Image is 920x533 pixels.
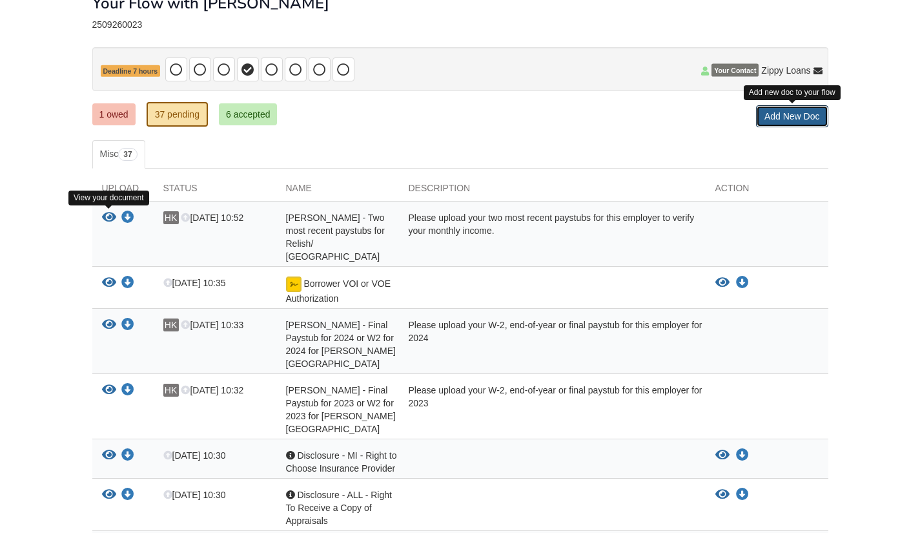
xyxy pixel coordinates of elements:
button: View Hailey Khon - Final Paystub for 2023 or W2 for 2023 for Barton Hills Country Club [102,384,116,397]
div: Name [276,182,399,201]
div: Status [154,182,276,201]
a: Download Borrower VOI or VOE Authorization [121,278,134,289]
span: Your Contact [711,64,759,77]
button: View Disclosure - ALL - Right To Receive a Copy of Appraisals [102,488,116,502]
a: Add New Doc [756,105,828,127]
span: HK [163,384,179,397]
a: Download Hailey Khon - Final Paystub for 2024 or W2 for 2024 for Barton Hills Country Club [121,320,134,331]
a: Download Borrower VOI or VOE Authorization [736,278,749,288]
div: Add new doc to your flow [744,85,841,100]
a: Download Disclosure - MI - Right to Choose Insurance Provider [736,450,749,461]
span: Zippy Loans [761,64,810,77]
a: 6 accepted [219,103,278,125]
span: [DATE] 10:52 [181,213,243,223]
span: [DATE] 10:30 [163,490,226,500]
div: Please upload your two most recent paystubs for this employer to verify your monthly income. [399,211,706,263]
a: 37 pending [147,102,208,127]
span: Deadline 7 hours [101,65,161,78]
span: [DATE] 10:30 [163,450,226,461]
a: Download Hailey Khon - Two most recent paystubs for Relish/ Kensington Hotel [121,213,134,224]
span: [PERSON_NAME] - Final Paystub for 2024 or W2 for 2024 for [PERSON_NAME][GEOGRAPHIC_DATA] [286,320,396,369]
span: Disclosure - MI - Right to Choose Insurance Provider [286,450,397,474]
a: 1 owed [92,103,136,125]
button: View Borrower VOI or VOE Authorization [715,277,730,289]
span: HK [163,211,179,224]
span: [DATE] 10:33 [181,320,243,330]
button: View Disclosure - MI - Right to Choose Insurance Provider [715,449,730,462]
a: Download Hailey Khon - Final Paystub for 2023 or W2 for 2023 for Barton Hills Country Club [121,386,134,396]
button: View Disclosure - ALL - Right To Receive a Copy of Appraisals [715,488,730,501]
a: Download Disclosure - MI - Right to Choose Insurance Provider [121,451,134,461]
div: View your document [68,191,149,205]
div: Description [399,182,706,201]
button: View Hailey Khon - Final Paystub for 2024 or W2 for 2024 for Barton Hills Country Club [102,319,116,332]
div: 2509260023 [92,19,828,30]
span: 37 [118,148,137,161]
div: Action [706,182,828,201]
a: Misc [92,140,145,169]
img: Document fully signed [286,277,302,292]
span: Borrower VOI or VOE Authorization [286,278,391,304]
span: [PERSON_NAME] - Two most recent paystubs for Relish/ [GEOGRAPHIC_DATA] [286,213,385,262]
span: Disclosure - ALL - Right To Receive a Copy of Appraisals [286,490,392,526]
button: View Borrower VOI or VOE Authorization [102,277,116,290]
div: Please upload your W-2, end-of-year or final paystub for this employer for 2023 [399,384,706,435]
span: [DATE] 10:35 [163,278,226,288]
button: View Hailey Khon - Two most recent paystubs for Relish/ Kensington Hotel [102,211,116,225]
span: [PERSON_NAME] - Final Paystub for 2023 or W2 for 2023 for [PERSON_NAME][GEOGRAPHIC_DATA] [286,385,396,434]
a: Download Disclosure - ALL - Right To Receive a Copy of Appraisals [121,490,134,501]
span: HK [163,319,179,331]
div: Please upload your W-2, end-of-year or final paystub for this employer for 2024 [399,319,706,370]
div: Upload [92,182,154,201]
button: View Disclosure - MI - Right to Choose Insurance Provider [102,449,116,463]
a: Download Disclosure - ALL - Right To Receive a Copy of Appraisals [736,490,749,500]
span: [DATE] 10:32 [181,385,243,395]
